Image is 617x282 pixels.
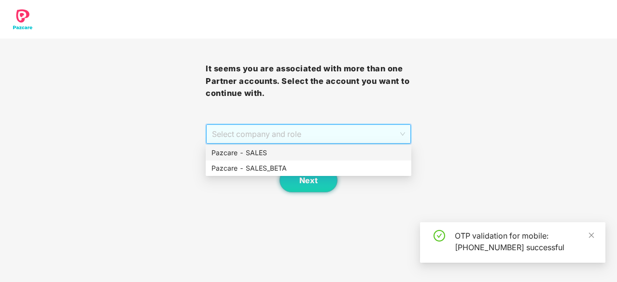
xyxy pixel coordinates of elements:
h3: It seems you are associated with more than one Partner accounts. Select the account you want to c... [206,63,411,100]
span: close [588,232,595,239]
div: Pazcare - SALES [206,145,411,161]
span: Next [299,176,318,185]
div: OTP validation for mobile: [PHONE_NUMBER] successful [455,230,594,253]
button: Next [280,168,337,192]
span: Select company and role [212,125,405,143]
div: Pazcare - SALES_BETA [206,161,411,176]
div: Pazcare - SALES [211,148,406,158]
div: Pazcare - SALES_BETA [211,163,406,174]
span: check-circle [434,230,445,242]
